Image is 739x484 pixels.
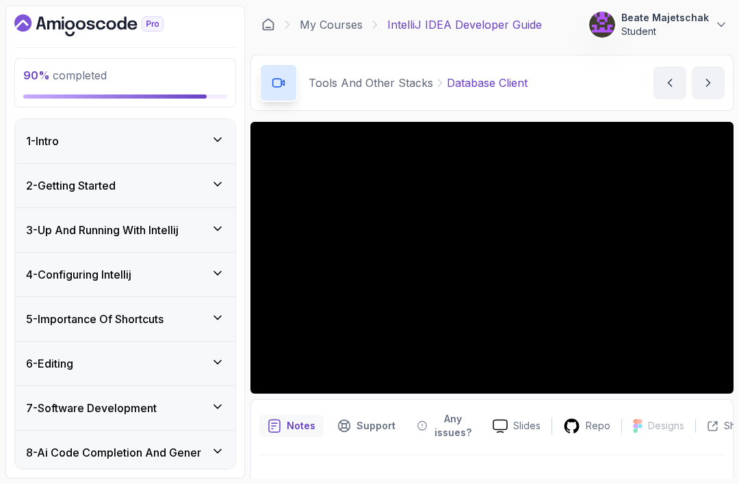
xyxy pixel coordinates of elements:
iframe: chat widget [654,398,739,463]
button: 4-Configuring Intellij [15,253,235,296]
button: notes button [259,408,324,444]
h3: 5 - Importance Of Shortcuts [26,311,164,327]
p: Slides [513,419,541,433]
p: Support [356,419,396,433]
a: Dashboard [14,14,195,36]
button: 1-Intro [15,119,235,163]
p: Tools And Other Stacks [309,75,433,91]
button: 2-Getting Started [15,164,235,207]
h3: 2 - Getting Started [26,177,116,194]
button: Feedback button [409,408,482,444]
span: 90 % [23,68,50,82]
button: 6-Editing [15,342,235,385]
a: Repo [552,418,621,435]
a: My Courses [300,16,363,33]
p: Database Client [447,75,528,91]
button: 8-Ai Code Completion And Gener [15,431,235,474]
button: 3-Up And Running With Intellij [15,208,235,252]
p: Any issues? [432,412,474,440]
h3: 4 - Configuring Intellij [26,266,131,283]
button: Support button [329,408,404,444]
h3: 1 - Intro [26,133,59,149]
button: next content [692,66,725,99]
img: user profile image [589,12,615,38]
button: previous content [653,66,686,99]
h3: 7 - Software Development [26,400,157,416]
button: 5-Importance Of Shortcuts [15,297,235,341]
span: completed [23,68,107,82]
p: Beate Majetschak [621,11,709,25]
p: IntelliJ IDEA Developer Guide [387,16,542,33]
button: user profile imageBeate MajetschakStudent [588,11,728,38]
p: Designs [648,419,684,433]
iframe: 3 - Database Client [250,122,734,394]
h3: 3 - Up And Running With Intellij [26,222,179,238]
p: Student [621,25,709,38]
a: Dashboard [261,18,275,31]
p: Repo [586,419,610,433]
a: Slides [482,419,552,433]
h3: 8 - Ai Code Completion And Gener [26,444,201,461]
h3: 6 - Editing [26,355,73,372]
p: Notes [287,419,315,433]
button: 7-Software Development [15,386,235,430]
